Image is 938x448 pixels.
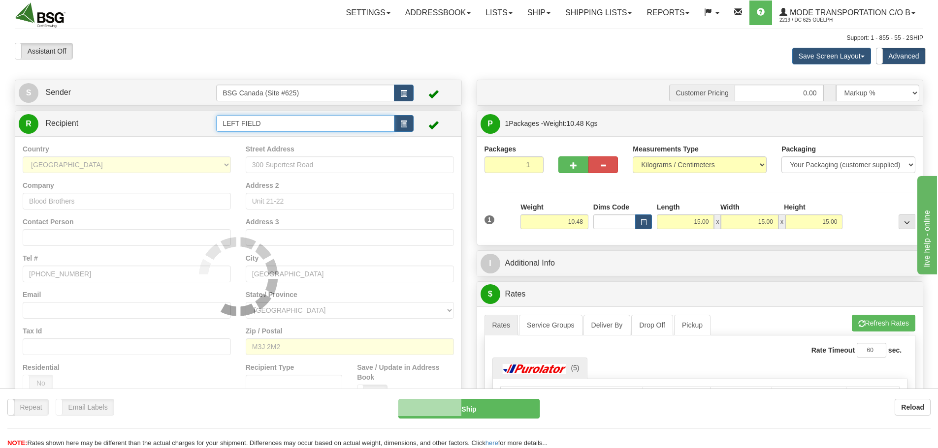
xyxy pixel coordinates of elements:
span: P [481,114,500,134]
label: Assistant Off [15,43,72,59]
span: Kgs [586,119,598,127]
div: Support: 1 - 855 - 55 - 2SHIP [15,34,923,42]
label: Packages [485,144,517,154]
th: Your $ [710,387,772,405]
label: Advanced [876,48,925,64]
span: S [19,83,38,103]
a: Service Groups [519,315,582,335]
img: loader.gif [199,237,278,316]
a: Shipping lists [558,0,639,25]
iframe: chat widget [915,174,937,274]
span: x [778,214,785,229]
th: List $ [643,387,710,405]
a: Lists [478,0,519,25]
label: Dims Code [593,202,629,212]
button: Save Screen Layout [792,48,871,64]
label: sec. [888,345,902,355]
a: R Recipient [19,114,194,134]
a: $Rates [481,284,920,304]
span: Weight: [543,119,597,127]
a: Pickup [674,315,711,335]
span: (5) [571,364,579,372]
button: Ship [398,399,540,418]
div: live help - online [7,6,91,18]
b: Reload [901,403,924,411]
label: Packaging [781,144,816,154]
a: Rates [485,315,518,335]
a: Deliver By [583,315,631,335]
th: Delivery [772,387,846,405]
a: P 1Packages -Weight:10.48 Kgs [481,114,920,134]
span: 10.48 [567,119,584,127]
input: Recipient Id [216,115,394,132]
span: NOTE: [7,439,27,447]
th: Service [500,387,643,405]
label: Height [784,202,806,212]
a: Settings [339,0,398,25]
span: Mode Transportation c/o B [787,8,910,17]
span: Recipient [45,119,78,127]
span: $ [481,284,500,304]
span: 1 [485,215,495,224]
span: Customer Pricing [669,85,734,101]
span: R [19,114,38,134]
a: Mode Transportation c/o B 2219 / DC 625 Guelph [772,0,923,25]
span: 1 [505,119,509,127]
img: logo2219.jpg [15,2,65,28]
a: S Sender [19,83,216,103]
label: Weight [520,202,543,212]
label: Measurements Type [633,144,699,154]
a: Reports [639,0,697,25]
span: I [481,254,500,273]
span: 2219 / DC 625 Guelph [779,15,853,25]
label: Length [657,202,680,212]
a: Drop Off [631,315,673,335]
label: Width [720,202,740,212]
a: IAdditional Info [481,253,920,273]
span: x [714,214,721,229]
a: Addressbook [398,0,479,25]
label: Rate Timeout [811,345,855,355]
button: Refresh Rates [852,315,915,331]
img: Purolator [500,364,569,374]
input: Sender Id [216,85,394,101]
a: Ship [520,0,558,25]
span: Packages - [505,114,598,133]
a: here [485,439,498,447]
button: Reload [895,399,931,416]
div: ... [899,214,915,229]
span: Sender [45,88,71,96]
